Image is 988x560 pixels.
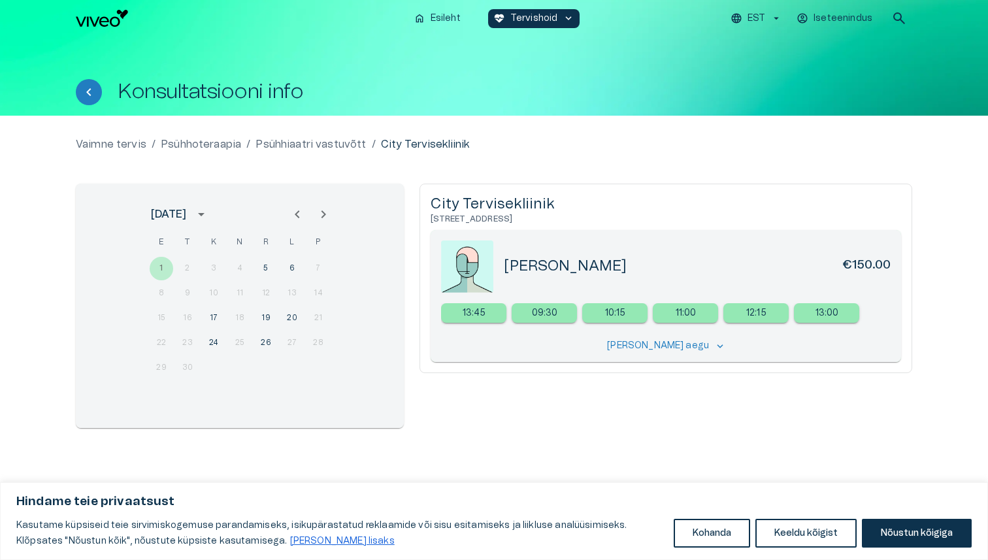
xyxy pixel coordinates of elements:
[254,257,278,280] button: 5
[729,9,784,28] button: EST
[152,137,156,152] p: /
[414,12,425,24] span: home
[463,306,486,320] p: 13:45
[653,303,718,323] a: Select new timeslot for rescheduling
[723,303,789,323] div: 12:15
[441,303,506,323] div: 13:45
[493,12,505,24] span: ecg_heart
[190,203,212,225] button: calendar view is open, switch to year view
[604,337,728,355] button: [PERSON_NAME] aegukeyboard_arrow_down
[794,303,859,323] div: 13:00
[118,80,303,103] h1: Konsultatsiooni info
[755,519,857,548] button: Keeldu kõigist
[310,201,337,227] button: Next month
[510,12,558,25] p: Tervishoid
[431,195,901,214] h5: City Tervisekliinik
[202,229,225,255] span: kolmapäev
[607,339,709,353] p: [PERSON_NAME] aegu
[67,10,86,21] span: Help
[254,229,278,255] span: reede
[254,331,278,355] button: 26
[381,137,470,152] p: City Tervisekliinik
[582,303,648,323] a: Select new timeslot for rescheduling
[76,10,403,27] a: Navigate to homepage
[76,137,146,152] a: Vaimne tervis
[441,303,506,323] a: Select new timeslot for rescheduling
[161,137,241,152] a: Psühhoteraapia
[202,306,225,330] button: 17
[746,306,766,320] p: 12:15
[280,229,304,255] span: laupäev
[842,257,891,276] h6: €150.00
[202,331,225,355] button: 24
[76,79,102,105] button: Tagasi
[431,214,901,225] h6: [STREET_ADDRESS]
[150,229,173,255] span: esmaspäev
[674,519,750,548] button: Kohanda
[280,257,304,280] button: 6
[441,240,493,293] img: doctorPlaceholder-zWS651l2.jpeg
[605,306,626,320] p: 10:15
[563,12,574,24] span: keyboard_arrow_down
[16,518,664,549] p: Kasutame küpsiseid teie sirvimiskogemuse parandamiseks, isikupärastatud reklaamide või sisu esita...
[488,9,580,28] button: ecg_heartTervishoidkeyboard_arrow_down
[723,303,789,323] a: Select new timeslot for rescheduling
[372,137,376,152] p: /
[289,536,395,546] a: Loe lisaks
[794,303,859,323] a: Select new timeslot for rescheduling
[653,303,718,323] div: 11:00
[254,306,278,330] button: 19
[255,137,366,152] a: Psühhiaatri vastuvõtt
[814,12,872,25] p: Iseteenindus
[815,306,839,320] p: 13:00
[284,201,310,227] button: Previous month
[16,494,972,510] p: Hindame teie privaatsust
[512,303,577,323] div: 09:30
[431,12,461,25] p: Esileht
[76,10,128,27] img: Viveo logo
[886,5,912,31] button: open search modal
[676,306,697,320] p: 11:00
[532,306,558,320] p: 09:30
[306,229,330,255] span: pühapäev
[748,12,765,25] p: EST
[504,257,627,276] h5: [PERSON_NAME]
[582,303,648,323] div: 10:15
[714,340,726,352] span: keyboard_arrow_down
[862,519,972,548] button: Nõustun kõigiga
[280,306,304,330] button: 20
[795,9,876,28] button: Iseteenindus
[228,229,252,255] span: neljapäev
[408,9,467,28] button: homeEsileht
[151,206,186,222] div: [DATE]
[246,137,250,152] p: /
[891,10,907,26] span: search
[512,303,577,323] a: Select new timeslot for rescheduling
[176,229,199,255] span: teisipäev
